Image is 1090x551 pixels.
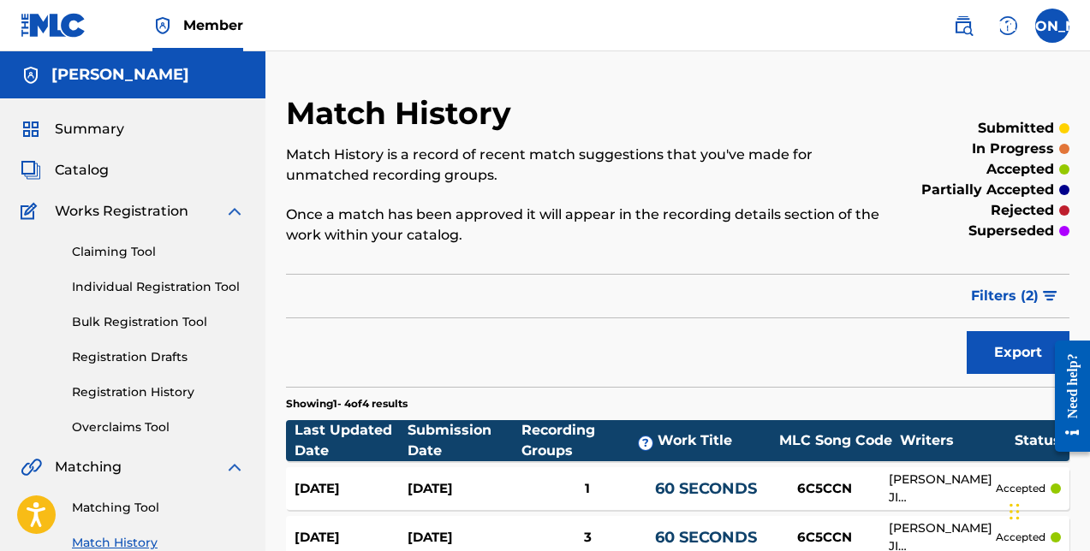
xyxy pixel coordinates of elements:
[21,13,86,38] img: MLC Logo
[408,479,521,499] div: [DATE]
[968,221,1054,241] p: superseded
[72,313,245,331] a: Bulk Registration Tool
[72,243,245,261] a: Claiming Tool
[996,530,1045,545] p: accepted
[408,528,521,548] div: [DATE]
[996,481,1045,496] p: accepted
[55,457,122,477] span: Matching
[889,471,996,507] div: [PERSON_NAME] JI [PERSON_NAME], [PERSON_NAME]
[295,479,408,499] div: [DATE]
[658,430,771,451] div: Work Title
[971,286,1039,306] span: Filters ( 2 )
[55,160,109,181] span: Catalog
[408,420,521,461] div: Submission Date
[224,457,245,477] img: expand
[953,15,974,36] img: search
[900,430,1015,451] div: Writers
[72,418,245,436] a: Overclaims Tool
[72,499,245,517] a: Matching Tool
[183,15,243,35] span: Member
[286,94,520,133] h2: Match History
[760,479,889,499] div: 6C5CCN
[55,119,124,139] span: Summary
[1015,430,1061,451] div: Status
[946,9,980,43] a: Public Search
[655,479,757,498] a: 60 SECONDS
[21,119,41,139] img: Summary
[520,528,655,548] div: 3
[21,201,43,222] img: Works Registration
[760,528,889,548] div: 6C5CCN
[991,200,1054,221] p: rejected
[51,65,189,85] h5: Jude Amoah
[21,160,41,181] img: Catalog
[72,278,245,296] a: Individual Registration Tool
[55,201,188,222] span: Works Registration
[21,119,124,139] a: SummarySummary
[286,145,890,186] p: Match History is a record of recent match suggestions that you've made for unmatched recording gr...
[655,528,757,547] a: 60 SECONDS
[921,180,1054,200] p: partially accepted
[286,204,890,246] p: Once a match has been approved it will appear in the recording details section of the work within...
[21,65,41,86] img: Accounts
[224,201,245,222] img: expand
[991,9,1025,43] div: Help
[295,420,408,461] div: Last Updated Date
[1010,486,1020,537] div: Drag
[1004,469,1090,551] iframe: Chat Widget
[21,457,42,477] img: Matching
[72,348,245,366] a: Registration Drafts
[521,420,658,461] div: Recording Groups
[967,331,1069,374] button: Export
[1035,9,1069,43] div: User Menu
[21,160,109,181] a: CatalogCatalog
[152,15,173,36] img: Top Rightsholder
[771,430,900,451] div: MLC Song Code
[998,15,1018,36] img: help
[986,159,1054,180] p: accepted
[520,479,655,499] div: 1
[1042,323,1090,470] iframe: Resource Center
[72,383,245,401] a: Registration History
[286,396,408,412] p: Showing 1 - 4 of 4 results
[978,118,1054,139] p: submitted
[961,275,1069,317] button: Filters (2)
[295,528,408,548] div: [DATE]
[639,436,652,450] span: ?
[1043,291,1057,301] img: filter
[972,139,1054,159] p: in progress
